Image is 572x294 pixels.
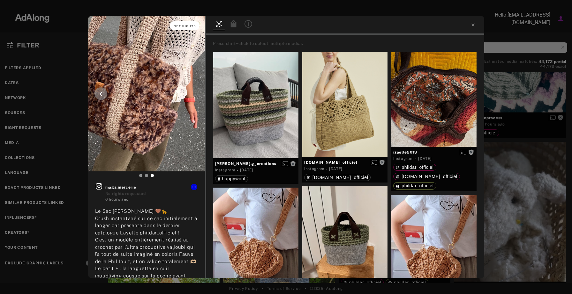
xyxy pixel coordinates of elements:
button: Get rights [170,21,199,30]
div: phildar_officiel [396,165,433,169]
span: Rights not requested [379,160,385,164]
iframe: Chat Widget [540,263,572,294]
span: [DOMAIN_NAME]_officiel [402,174,457,179]
time: 2025-08-27T09:50:16.000Z [105,197,129,202]
span: No rights requested [105,191,146,196]
span: [DOMAIN_NAME]_officiel [304,160,386,165]
span: · [326,167,327,172]
button: Enable diffusion on this media [459,149,468,155]
span: phildar_officiel [402,165,433,170]
div: Widget de chat [540,263,572,294]
span: Rights not requested [290,161,296,166]
span: phildar_officiel [402,183,433,188]
span: Rights not requested [468,150,474,154]
span: izaelle2013 [393,149,475,155]
div: happywool.com_officiel [307,175,368,180]
div: Press shift+click to select multiple medias [213,40,482,47]
div: Instagram [304,166,324,172]
span: · [237,168,238,173]
div: happywool.com_officiel [396,174,457,179]
div: phildar_officiel [396,183,433,188]
div: Instagram [215,167,235,173]
time: 2025-08-10T08:00:19.000Z [329,167,342,171]
span: maga.mercerie [105,184,198,190]
span: [DOMAIN_NAME]_officiel [312,175,368,180]
div: happywool [218,176,245,181]
button: Enable diffusion on this media [370,159,379,166]
span: · [415,156,417,161]
span: happywool [222,176,245,181]
span: [PERSON_NAME].g_creations [215,161,297,167]
span: Get rights [174,25,196,28]
img: INS_DN2qKpXUHVs_2 [88,16,205,171]
time: 2025-08-05T19:52:30.000Z [418,156,432,161]
time: 2025-07-23T21:30:17.000Z [240,168,253,172]
div: Instagram [393,156,413,161]
button: Enable diffusion on this media [281,160,290,167]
